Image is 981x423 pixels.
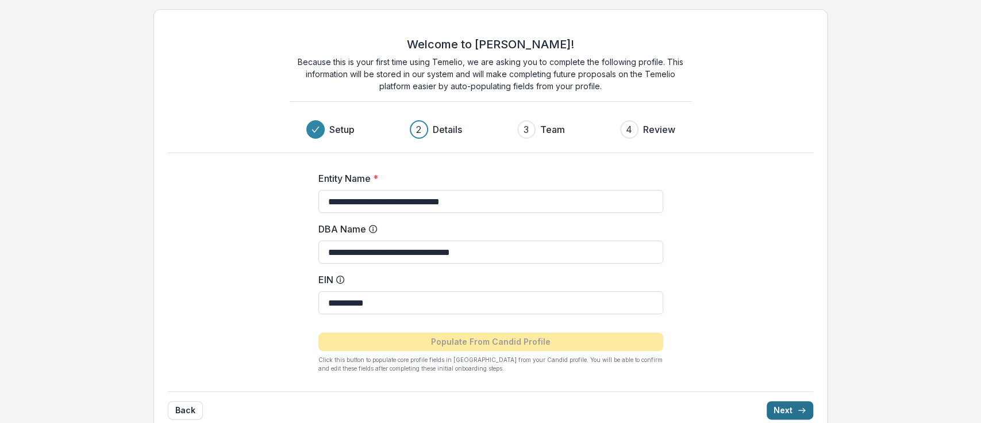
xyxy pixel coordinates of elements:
[626,123,632,136] div: 4
[407,37,574,51] h2: Welcome to [PERSON_NAME]!
[767,401,813,420] button: Next
[318,333,663,351] button: Populate From Candid Profile
[318,222,656,236] label: DBA Name
[524,123,529,136] div: 3
[306,120,675,139] div: Progress
[168,401,203,420] button: Back
[540,123,565,136] h3: Team
[329,123,355,136] h3: Setup
[318,172,656,185] label: Entity Name
[290,56,692,92] p: Because this is your first time using Temelio, we are asking you to complete the following profil...
[318,273,656,287] label: EIN
[318,356,663,373] p: Click this button to populate core profile fields in [GEOGRAPHIC_DATA] from your Candid profile. ...
[643,123,675,136] h3: Review
[433,123,462,136] h3: Details
[416,123,421,136] div: 2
